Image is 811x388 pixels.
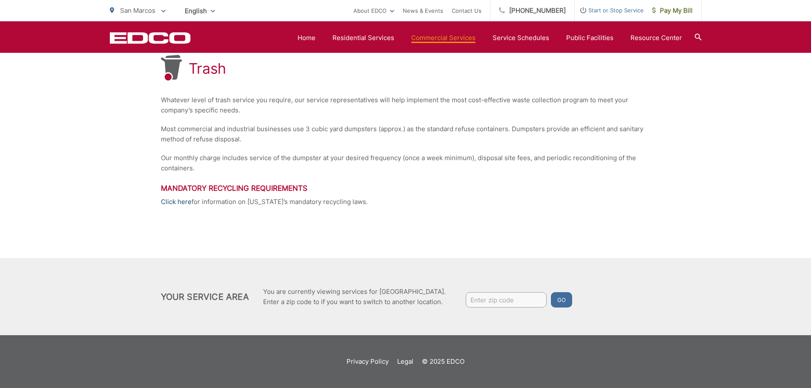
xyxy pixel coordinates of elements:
[178,3,221,18] span: English
[161,184,651,193] h3: Mandatory Recycling Requirements
[161,95,651,115] p: Whatever level of trash service you require, our service representatives will help implement the ...
[347,356,389,367] a: Privacy Policy
[551,292,572,308] button: Go
[161,197,192,207] a: Click here
[161,292,249,302] h2: Your Service Area
[452,6,481,16] a: Contact Us
[161,197,651,207] p: for information on [US_STATE]’s mandatory recycling laws.
[652,6,693,16] span: Pay My Bill
[630,33,682,43] a: Resource Center
[263,287,446,307] p: You are currently viewing services for [GEOGRAPHIC_DATA]. Enter a zip code to if you want to swit...
[298,33,315,43] a: Home
[422,356,464,367] p: © 2025 EDCO
[397,356,413,367] a: Legal
[189,60,226,77] h1: Trash
[332,33,394,43] a: Residential Services
[120,6,155,14] span: San Marcos
[411,33,476,43] a: Commercial Services
[161,124,651,144] p: Most commercial and industrial businesses use 3 cubic yard dumpsters (approx.) as the standard re...
[566,33,613,43] a: Public Facilities
[110,32,191,44] a: EDCD logo. Return to the homepage.
[161,153,651,173] p: Our monthly charge includes service of the dumpster at your desired frequency (once a week minimu...
[403,6,443,16] a: News & Events
[493,33,549,43] a: Service Schedules
[353,6,394,16] a: About EDCO
[466,292,547,308] input: Enter zip code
